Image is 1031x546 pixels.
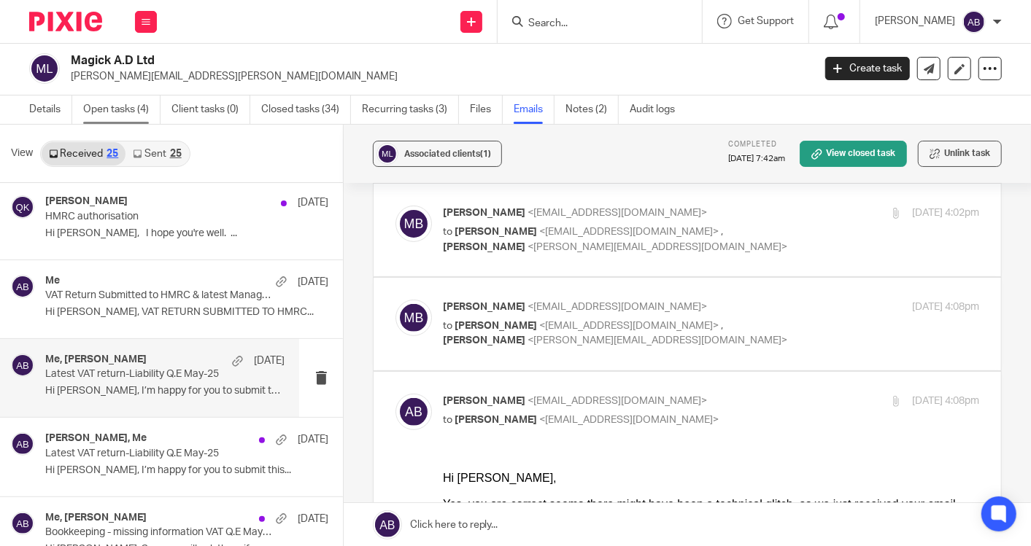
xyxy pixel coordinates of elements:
a: Client tasks (0) [171,95,250,124]
span: [PERSON_NAME] [443,335,525,346]
span: <[EMAIL_ADDRESS][DOMAIN_NAME]> [528,302,707,312]
span: , [721,321,723,331]
a: Sent25 [126,142,188,165]
span: <[EMAIL_ADDRESS][DOMAIN_NAME]> [528,396,707,406]
h4: Me [45,275,60,287]
div: 25 [170,149,182,159]
a: Received25 [42,142,126,165]
a: Emails [514,95,555,124]
span: Completed [728,141,777,148]
a: Closed tasks (34) [261,95,351,124]
p: I trust you are well. [10,487,536,502]
span: [PERSON_NAME] [443,396,525,406]
a: Details [29,95,72,124]
p: Hi [PERSON_NAME], [10,428,536,442]
span: <[EMAIL_ADDRESS][DOMAIN_NAME]> [528,208,707,218]
a: View closed task [800,141,907,167]
h4: Me, [PERSON_NAME] [45,354,147,366]
span: [PERSON_NAME] [443,302,525,312]
span: Associated clients [404,149,491,158]
p: [DATE] 4:08pm [912,394,979,409]
img: svg%3E [377,143,398,165]
span: <[EMAIL_ADDRESS][DOMAIN_NAME]> [539,227,719,237]
span: (1) [480,149,491,158]
a: Recurring tasks (3) [362,95,459,124]
span: <[EMAIL_ADDRESS][DOMAIN_NAME]> [539,415,719,425]
strong: VAT RETURN FOR THE LATEST QUARTER [10,459,215,471]
p: [DATE] 4:02pm [912,206,979,221]
span: <[PERSON_NAME][EMAIL_ADDRESS][DOMAIN_NAME]> [528,335,787,346]
a: [EMAIL_ADDRESS][DOMAIN_NAME] [189,415,360,426]
p: Latest VAT return-Liability Q.E May-25 [45,448,271,460]
img: svg%3E [962,10,986,34]
button: Associated clients(1) [373,141,502,167]
span: <[PERSON_NAME][EMAIL_ADDRESS][DOMAIN_NAME]> [528,242,787,252]
span: [PERSON_NAME] [443,242,525,252]
p: VAT Return Submitted to HMRC & latest Management Accounts [45,289,271,302]
a: Audit logs [630,95,686,124]
a: Files [470,95,503,124]
a: Open tasks (4) [83,95,161,124]
img: svg%3E [11,275,34,298]
p: Hi [PERSON_NAME], I hope you're well. ... [45,227,328,240]
a: Create task [825,57,910,80]
img: svg%3E [395,394,432,430]
input: Search [527,17,658,31]
span: to [443,227,452,237]
span: to [443,321,452,331]
span: View [11,146,33,161]
p: Bookkeeping - missing information VAT Q.E May-25 [45,526,271,539]
div: 25 [107,149,118,159]
p: Hi [PERSON_NAME], I’m happy for you to submit this... [45,385,285,397]
span: , [721,227,723,237]
p: [DATE] 4:08pm [912,300,979,315]
button: Unlink task [918,141,1002,167]
h4: Me, [PERSON_NAME] [45,512,147,524]
img: svg%3E [11,512,34,535]
span: to [443,415,452,425]
p: [DATE] [298,432,328,447]
p: [DATE] [298,195,328,210]
img: svg%3E [29,53,60,84]
p: [DATE] [298,275,328,289]
img: svg%3E [11,354,34,377]
span: [PERSON_NAME] [455,227,537,237]
img: svg%3E [11,195,34,219]
span: Get Support [738,16,794,26]
a: Notes (2) [565,95,619,124]
p: Hi [PERSON_NAME], VAT RETURN SUBMITTED TO HMRC... [45,306,328,319]
img: Pixie [29,12,102,31]
span: [PERSON_NAME] [455,415,537,425]
span: [PERSON_NAME] [455,321,537,331]
span: [PERSON_NAME] [443,208,525,218]
h4: [PERSON_NAME], Me [45,432,147,445]
h4: [PERSON_NAME] [45,195,128,208]
span: <[EMAIL_ADDRESS][DOMAIN_NAME]> [539,321,719,331]
p: [PERSON_NAME][EMAIL_ADDRESS][PERSON_NAME][DOMAIN_NAME] [71,69,803,84]
p: HMRC authorisation [45,211,271,223]
img: svg%3E [395,206,432,242]
p: Latest VAT return-Liability Q.E May-25 [45,368,236,381]
p: [DATE] [298,512,328,526]
img: svg%3E [11,432,34,456]
p: Hi [PERSON_NAME], I’m happy for you to submit this... [45,464,328,477]
p: [DATE] 7:42am [728,153,785,165]
img: svg%3E [395,300,432,336]
h2: Magick A.D Ltd [71,53,657,69]
p: [PERSON_NAME] [875,14,955,28]
p: [DATE] [254,354,285,368]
